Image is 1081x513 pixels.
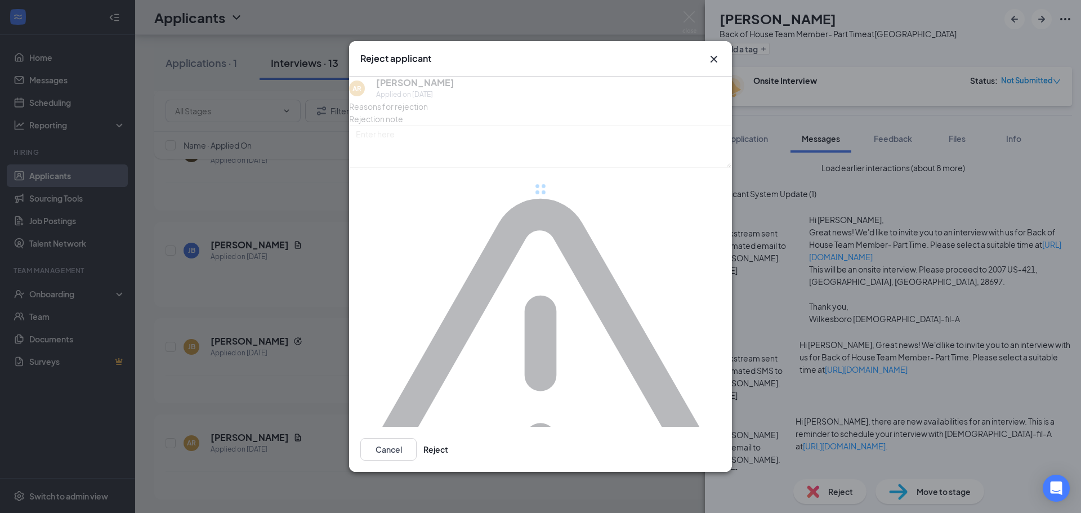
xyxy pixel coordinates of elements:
[1043,475,1070,502] div: Open Intercom Messenger
[707,52,721,66] svg: Cross
[707,52,721,66] button: Close
[360,438,417,461] button: Cancel
[423,438,448,461] button: Reject
[360,52,431,65] h3: Reject applicant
